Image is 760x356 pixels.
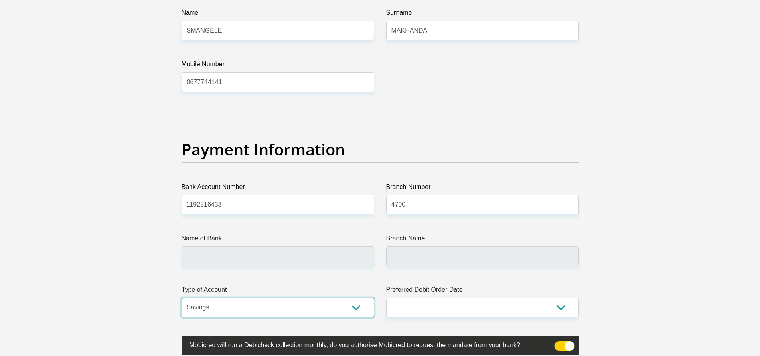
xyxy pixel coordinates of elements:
input: Branch Number [386,195,579,214]
label: Branch Name [386,234,579,246]
input: Bank Account Number [182,195,374,214]
input: Mobile Number [182,72,374,92]
input: Branch Name [386,246,579,266]
label: Type of Account [182,285,374,298]
input: Name [182,21,374,40]
label: Bank Account Number [182,182,374,195]
label: Surname [386,8,579,21]
input: Name of Bank [182,246,374,266]
input: Surname [386,21,579,40]
h2: Payment Information [182,140,579,159]
label: Name [182,8,374,21]
label: Mobicred will run a Debicheck collection monthly, do you authorise Mobicred to request the mandat... [182,336,539,352]
label: Mobile Number [182,59,374,72]
label: Name of Bank [182,234,374,246]
label: Preferred Debit Order Date [386,285,579,298]
label: Branch Number [386,182,579,195]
